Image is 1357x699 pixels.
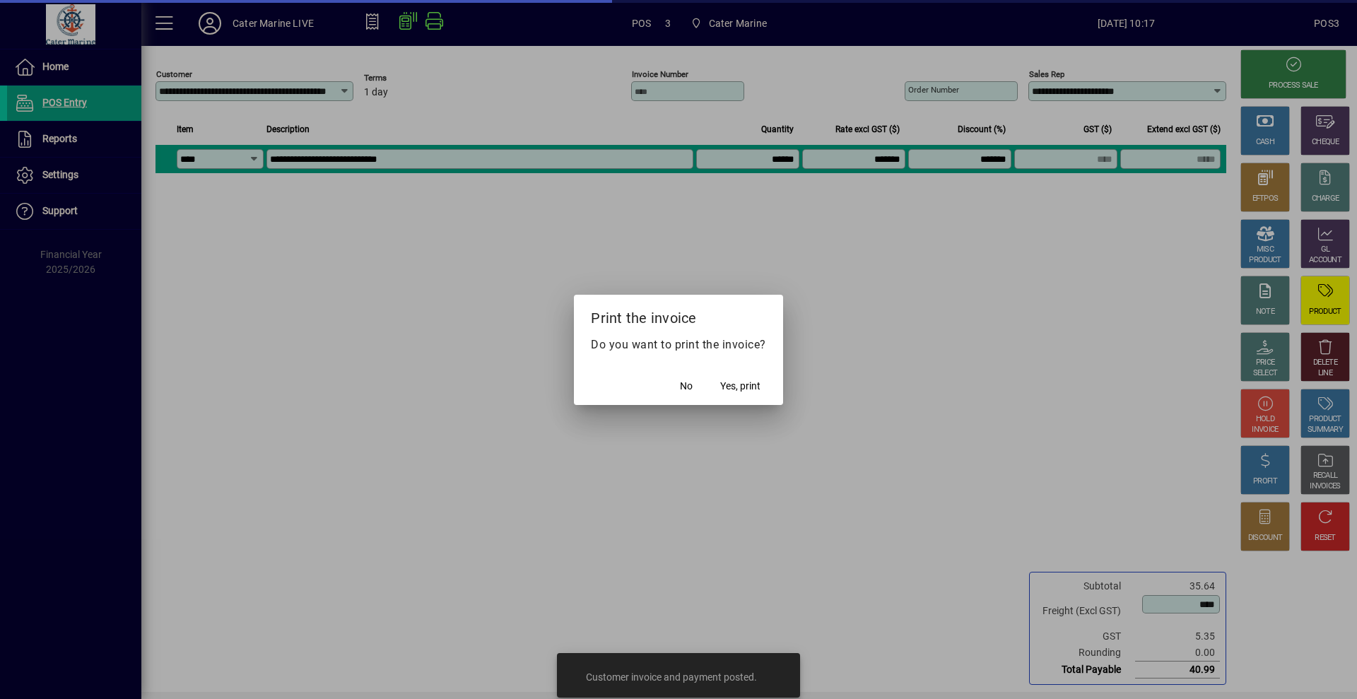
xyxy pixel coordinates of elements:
span: No [680,379,693,394]
p: Do you want to print the invoice? [591,336,766,353]
span: Yes, print [720,379,760,394]
button: Yes, print [715,374,766,399]
h2: Print the invoice [574,295,783,336]
button: No [664,374,709,399]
